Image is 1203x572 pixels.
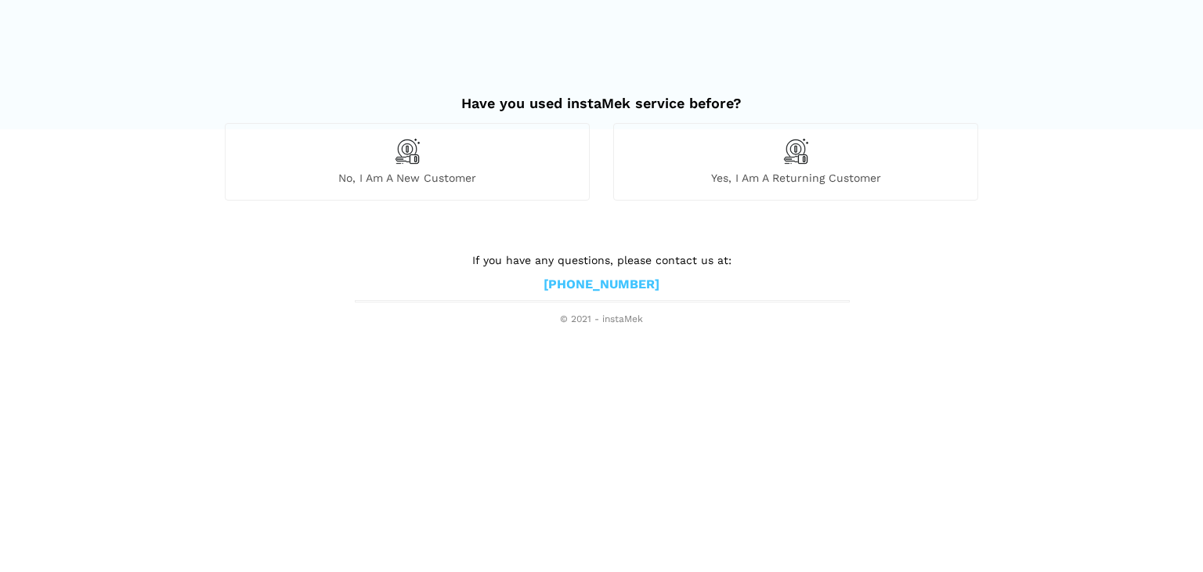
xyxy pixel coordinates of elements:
span: Yes, I am a returning customer [614,171,977,185]
a: [PHONE_NUMBER] [544,277,659,293]
h2: Have you used instaMek service before? [225,79,978,112]
p: If you have any questions, please contact us at: [355,252,848,269]
span: No, I am a new customer [226,171,589,185]
span: © 2021 - instaMek [355,313,848,326]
